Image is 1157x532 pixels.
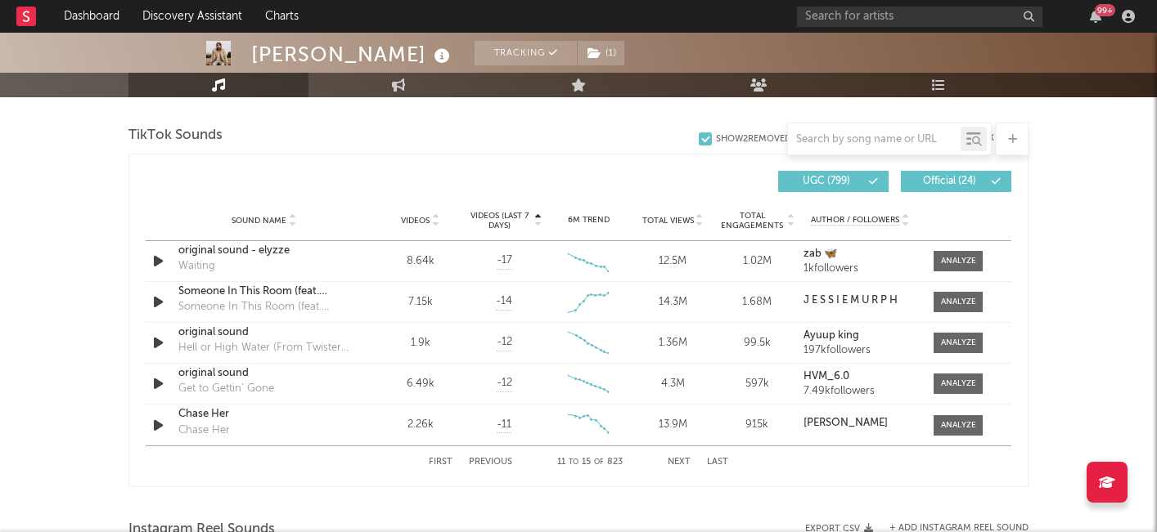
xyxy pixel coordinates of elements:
[382,294,458,311] div: 7.15k
[178,258,215,275] div: Waiting
[804,330,917,342] a: Ayuup king
[719,294,795,311] div: 1.68M
[804,418,917,429] a: [PERSON_NAME]
[719,211,786,230] span: Total Engagements
[497,375,512,391] span: -12
[788,133,961,146] input: Search by song name or URL
[382,253,458,270] div: 8.64k
[475,41,577,65] button: Tracking
[466,211,533,230] span: Videos (last 7 days)
[178,406,349,422] a: Chase Her
[178,324,349,341] a: original sound
[551,214,627,226] div: 6M Trend
[469,458,512,467] button: Previous
[804,371,849,382] strong: HVM_6.0
[635,376,711,392] div: 4.3M
[804,330,859,341] strong: Ayuup king
[382,417,458,433] div: 2.26k
[497,417,511,433] span: -11
[642,216,694,226] span: Total Views
[912,177,987,186] span: Official ( 24 )
[178,365,349,382] a: original sound
[804,248,837,259] strong: zab 🦋
[789,177,864,186] span: UGC ( 799 )
[804,418,888,428] strong: [PERSON_NAME]
[251,41,454,68] div: [PERSON_NAME]
[545,453,635,472] div: 11 15 823
[382,335,458,351] div: 1.9k
[594,458,604,466] span: of
[1090,10,1101,23] button: 99+
[178,422,230,439] div: Chase Her
[719,253,795,270] div: 1.02M
[382,376,458,392] div: 6.49k
[804,295,917,306] a: J E S S I E M U R P H
[719,417,795,433] div: 915k
[635,417,711,433] div: 13.9M
[178,340,349,356] div: Hell or High Water (From Twisters: The Album)
[429,458,452,467] button: First
[178,381,274,397] div: Get to Gettin’ Gone
[178,284,349,300] a: Someone In This Room (feat. [PERSON_NAME])
[707,458,728,467] button: Last
[497,334,512,351] span: -12
[804,371,917,382] a: HVM_6.0
[804,248,917,260] a: zab 🦋
[569,458,578,466] span: to
[804,345,917,356] div: 197k followers
[804,386,917,397] div: 7.49k followers
[401,216,430,226] span: Videos
[719,335,795,351] div: 99.5k
[797,7,1042,27] input: Search for artists
[804,295,898,306] strong: J E S S I E M U R P H
[778,171,889,192] button: UGC(799)
[178,243,349,259] a: original sound - elyzze
[497,253,512,269] span: -17
[811,215,899,226] span: Author / Followers
[901,171,1011,192] button: Official(24)
[232,216,286,226] span: Sound Name
[804,263,917,275] div: 1k followers
[577,41,625,65] span: ( 1 )
[635,253,711,270] div: 12.5M
[635,294,711,311] div: 14.3M
[578,41,624,65] button: (1)
[668,458,691,467] button: Next
[635,335,711,351] div: 1.36M
[178,299,349,315] div: Someone In This Room (feat. [PERSON_NAME])
[496,293,512,310] span: -14
[1095,4,1115,16] div: 99 +
[719,376,795,392] div: 597k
